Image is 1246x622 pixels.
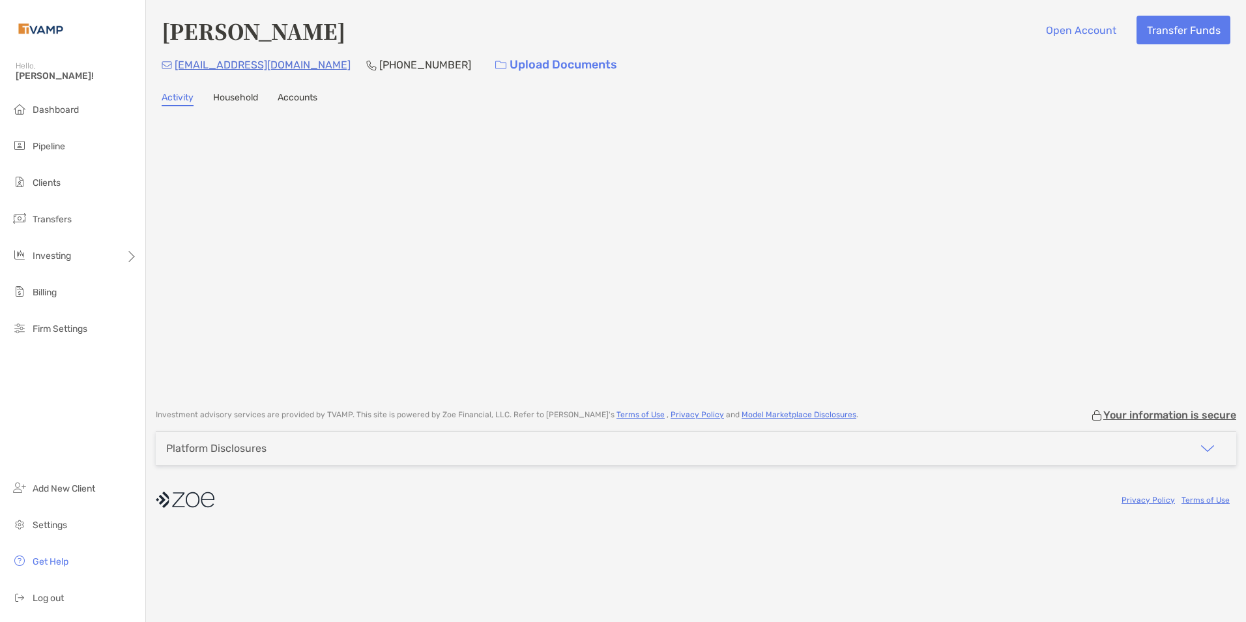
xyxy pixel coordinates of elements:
[12,138,27,153] img: pipeline icon
[33,556,68,567] span: Get Help
[33,177,61,188] span: Clients
[12,174,27,190] img: clients icon
[33,520,67,531] span: Settings
[12,589,27,605] img: logout icon
[671,410,724,419] a: Privacy Policy
[33,593,64,604] span: Log out
[616,410,665,419] a: Terms of Use
[278,92,317,106] a: Accounts
[156,410,858,420] p: Investment advisory services are provided by TVAMP . This site is powered by Zoe Financial, LLC. ...
[12,516,27,532] img: settings icon
[366,60,377,70] img: Phone Icon
[166,442,267,454] div: Platform Disclosures
[33,323,87,334] span: Firm Settings
[33,250,71,261] span: Investing
[33,104,79,115] span: Dashboard
[742,410,856,419] a: Model Marketplace Disclosures
[12,284,27,299] img: billing icon
[162,92,194,106] a: Activity
[487,51,626,79] a: Upload Documents
[1122,496,1175,505] a: Privacy Policy
[12,211,27,226] img: transfers icon
[379,57,471,73] p: [PHONE_NUMBER]
[16,70,138,81] span: [PERSON_NAME]!
[33,287,57,298] span: Billing
[1200,441,1215,456] img: icon arrow
[33,141,65,152] span: Pipeline
[12,553,27,569] img: get-help icon
[12,480,27,496] img: add_new_client icon
[156,485,214,514] img: company logo
[495,61,506,70] img: button icon
[12,247,27,263] img: investing icon
[1036,16,1126,44] button: Open Account
[1137,16,1230,44] button: Transfer Funds
[33,214,72,225] span: Transfers
[12,101,27,117] img: dashboard icon
[16,5,66,52] img: Zoe Logo
[12,320,27,336] img: firm-settings icon
[1181,496,1230,505] a: Terms of Use
[162,61,172,69] img: Email Icon
[162,16,345,46] h4: [PERSON_NAME]
[1103,409,1236,421] p: Your information is secure
[33,483,95,494] span: Add New Client
[175,57,351,73] p: [EMAIL_ADDRESS][DOMAIN_NAME]
[213,92,258,106] a: Household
